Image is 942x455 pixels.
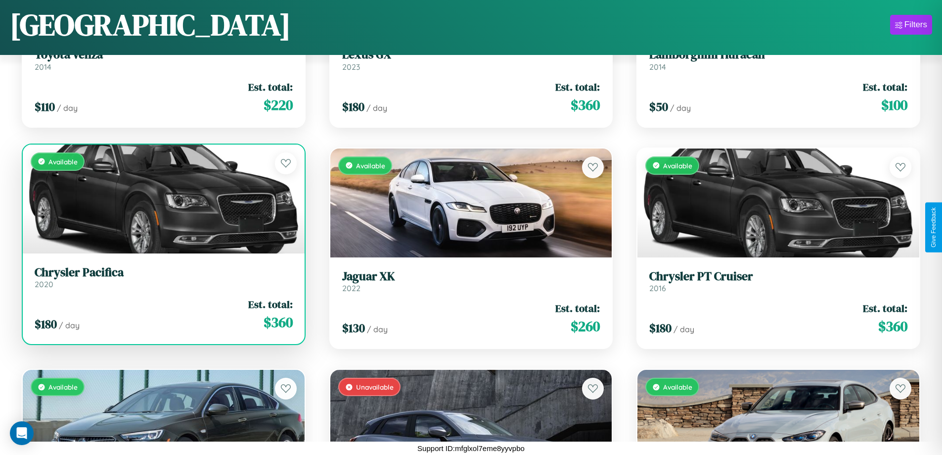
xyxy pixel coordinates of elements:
[248,297,293,311] span: Est. total:
[367,324,388,334] span: / day
[342,283,360,293] span: 2022
[264,95,293,115] span: $ 220
[663,383,692,391] span: Available
[10,4,291,45] h1: [GEOGRAPHIC_DATA]
[863,80,907,94] span: Est. total:
[342,48,600,72] a: Lexus GX2023
[649,283,666,293] span: 2016
[342,48,600,62] h3: Lexus GX
[57,103,78,113] span: / day
[342,99,364,115] span: $ 180
[417,442,525,455] p: Support ID: mfglxol7eme8yyvpbo
[670,103,691,113] span: / day
[35,48,293,62] h3: Toyota Venza
[342,269,600,294] a: Jaguar XK2022
[649,269,907,294] a: Chrysler PT Cruiser2016
[248,80,293,94] span: Est. total:
[649,320,672,336] span: $ 180
[59,320,80,330] span: / day
[863,301,907,315] span: Est. total:
[881,95,907,115] span: $ 100
[555,301,600,315] span: Est. total:
[904,20,927,30] div: Filters
[48,157,78,166] span: Available
[356,383,394,391] span: Unavailable
[35,265,293,280] h3: Chrysler Pacifica
[571,316,600,336] span: $ 260
[342,269,600,284] h3: Jaguar XK
[48,383,78,391] span: Available
[649,48,907,72] a: Lamborghini Huracan2014
[35,279,53,289] span: 2020
[10,421,34,445] div: Open Intercom Messenger
[35,99,55,115] span: $ 110
[35,265,293,290] a: Chrysler Pacifica2020
[890,15,932,35] button: Filters
[342,62,360,72] span: 2023
[649,48,907,62] h3: Lamborghini Huracan
[673,324,694,334] span: / day
[342,320,365,336] span: $ 130
[649,99,668,115] span: $ 50
[366,103,387,113] span: / day
[649,269,907,284] h3: Chrysler PT Cruiser
[264,312,293,332] span: $ 360
[930,207,937,248] div: Give Feedback
[35,316,57,332] span: $ 180
[555,80,600,94] span: Est. total:
[571,95,600,115] span: $ 360
[663,161,692,170] span: Available
[649,62,666,72] span: 2014
[35,48,293,72] a: Toyota Venza2014
[878,316,907,336] span: $ 360
[35,62,51,72] span: 2014
[356,161,385,170] span: Available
